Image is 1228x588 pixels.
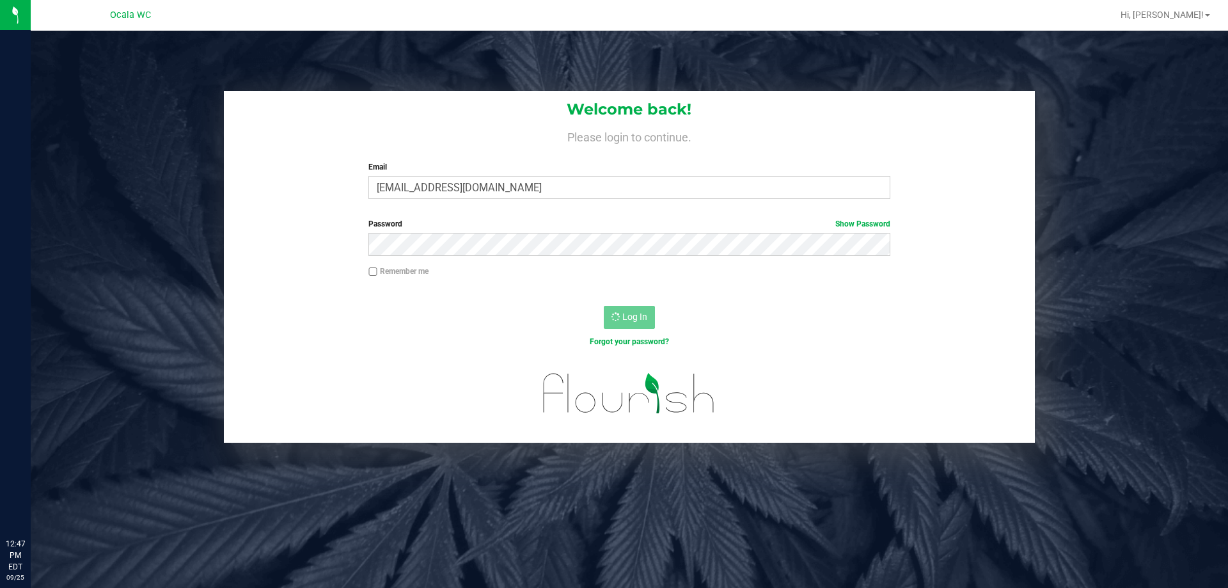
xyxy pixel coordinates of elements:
[835,219,890,228] a: Show Password
[1121,10,1204,20] span: Hi, [PERSON_NAME]!
[368,161,890,173] label: Email
[6,573,25,582] p: 09/25
[368,266,429,277] label: Remember me
[110,10,151,20] span: Ocala WC
[6,538,25,573] p: 12:47 PM EDT
[604,306,655,329] button: Log In
[224,128,1035,143] h4: Please login to continue.
[368,219,402,228] span: Password
[528,361,730,426] img: flourish_logo.svg
[368,267,377,276] input: Remember me
[590,337,669,346] a: Forgot your password?
[622,312,647,322] span: Log In
[224,101,1035,118] h1: Welcome back!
